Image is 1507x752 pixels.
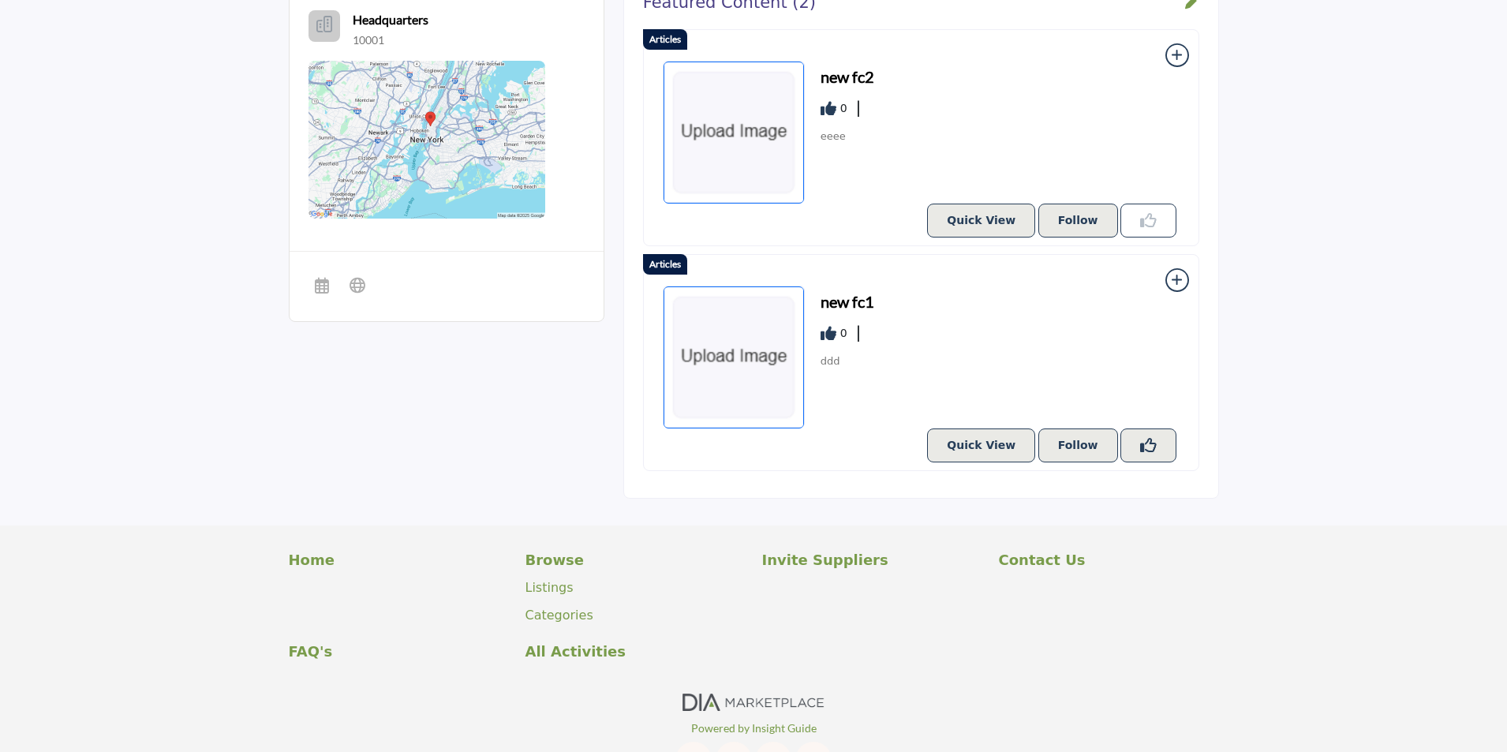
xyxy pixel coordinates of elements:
a: new fc2 [663,61,805,203]
a: All Activities [525,641,746,662]
span: 0 [840,325,847,342]
a: Categories [525,608,593,623]
p: Follow [1058,437,1098,454]
button: Headquarter icon [309,10,340,42]
img: Location Map [309,61,545,219]
a: Listings [525,580,574,595]
button: Quick View [927,428,1035,462]
a: new fc1 [663,286,805,428]
img: new fc1 [664,286,804,428]
a: ddd [821,355,840,367]
a: Contact Us [999,549,1219,571]
a: Invite Suppliers [762,549,982,571]
p: Follow [1058,212,1098,229]
button: Follow [1038,428,1118,462]
a: eeee [821,130,846,142]
a: new fc2 [821,65,874,88]
a: Home [289,549,509,571]
p: Articles [649,257,681,271]
a: Browse [525,549,746,571]
button: Follow [1038,204,1118,238]
a: FAQ's [289,641,509,662]
p: Quick View [947,212,1015,229]
p: Quick View [947,437,1015,454]
p: Articles [649,32,681,47]
img: new fc2 [664,62,804,204]
a: new fc1 [821,290,874,313]
a: Powered by Insight Guide [691,721,817,735]
button: Like Resources [1120,428,1176,462]
p: 10001 [353,32,384,48]
img: No Site Logo [682,694,825,711]
b: Headquarters [353,10,428,29]
button: Quick View [927,204,1035,238]
span: 0 [840,100,847,117]
button: Like Resources [1120,204,1176,238]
